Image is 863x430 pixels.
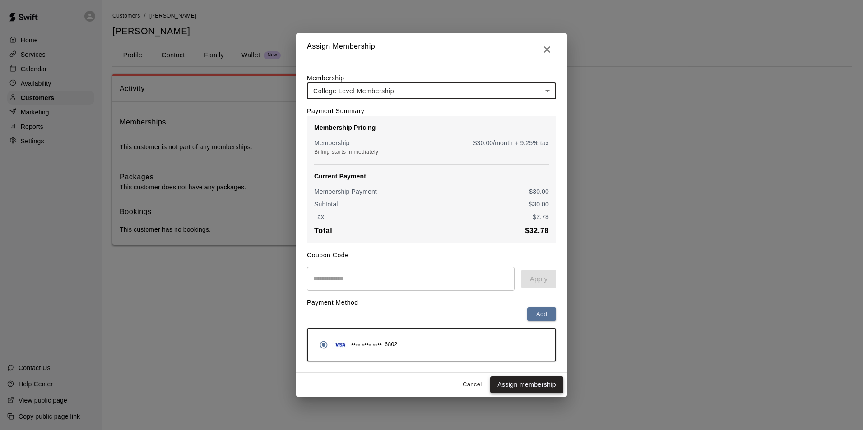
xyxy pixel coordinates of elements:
label: Membership [307,74,344,82]
p: $ 30.00 [529,187,549,196]
p: Subtotal [314,200,338,209]
p: Membership Payment [314,187,377,196]
span: 6802 [385,340,397,349]
p: Membership [314,138,350,147]
h2: Assign Membership [296,33,567,66]
button: Cancel [458,378,487,392]
p: Tax [314,212,324,221]
p: $ 30.00 /month + 9.25% tax [473,138,549,147]
label: Payment Method [307,299,358,306]
span: Billing starts immediately [314,149,378,155]
b: $ 32.78 [525,227,549,234]
p: Current Payment [314,172,549,181]
button: Add [527,307,556,321]
label: Coupon Code [307,252,349,259]
label: Payment Summary [307,107,364,114]
button: Assign membership [490,376,563,393]
img: Credit card brand logo [332,340,348,349]
div: College Level Membership [307,82,556,99]
p: Membership Pricing [314,123,549,132]
b: Total [314,227,332,234]
p: $ 2.78 [533,212,549,221]
p: $ 30.00 [529,200,549,209]
button: Close [538,41,556,59]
